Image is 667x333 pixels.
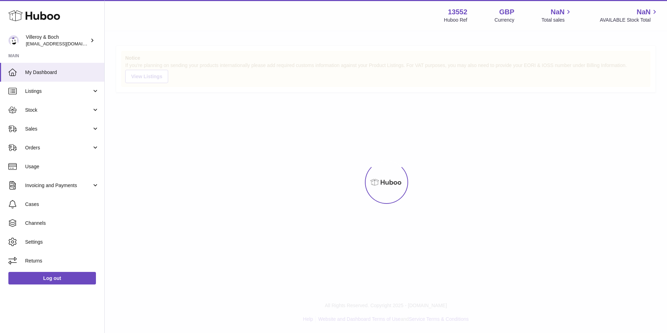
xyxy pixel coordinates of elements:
[499,7,514,17] strong: GBP
[637,7,651,17] span: NaN
[448,7,467,17] strong: 13552
[25,107,92,113] span: Stock
[25,220,99,227] span: Channels
[25,239,99,245] span: Settings
[25,145,92,151] span: Orders
[550,7,564,17] span: NaN
[25,201,99,208] span: Cases
[26,41,103,46] span: [EMAIL_ADDRESS][DOMAIN_NAME]
[25,69,99,76] span: My Dashboard
[444,17,467,23] div: Huboo Ref
[600,7,659,23] a: NaN AVAILABLE Stock Total
[25,258,99,264] span: Returns
[25,182,92,189] span: Invoicing and Payments
[541,17,572,23] span: Total sales
[600,17,659,23] span: AVAILABLE Stock Total
[495,17,515,23] div: Currency
[25,163,99,170] span: Usage
[541,7,572,23] a: NaN Total sales
[25,88,92,95] span: Listings
[8,272,96,284] a: Log out
[26,34,89,47] div: Villeroy & Boch
[8,35,19,46] img: internalAdmin-13552@internal.huboo.com
[25,126,92,132] span: Sales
